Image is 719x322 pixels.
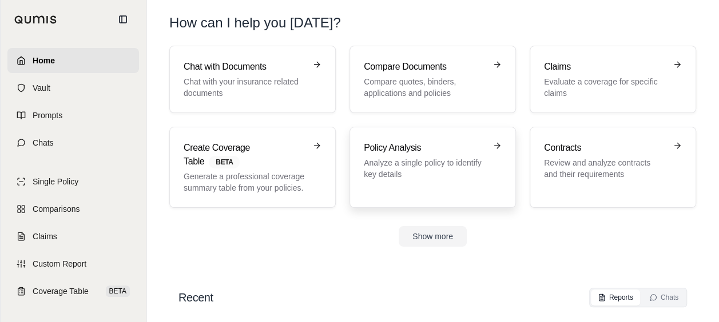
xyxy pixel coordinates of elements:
[169,46,336,113] a: Chat with DocumentsChat with your insurance related documents
[7,224,139,249] a: Claims
[591,289,640,305] button: Reports
[33,55,55,66] span: Home
[544,141,666,155] h3: Contracts
[7,196,139,222] a: Comparisons
[649,293,678,302] div: Chats
[544,76,666,99] p: Evaluate a coverage for specific claims
[399,226,467,247] button: Show more
[33,137,54,148] span: Chats
[364,76,486,99] p: Compare quotes, binders, applications and policies
[598,293,633,302] div: Reports
[209,156,240,168] span: BETA
[7,279,139,304] a: Coverage TableBETA
[7,169,139,194] a: Single Policy
[169,14,696,32] h1: How can I help you [DATE]?
[184,171,305,194] p: Generate a professional coverage summary table from your policies.
[33,176,78,187] span: Single Policy
[14,15,57,24] img: Qumis Logo
[7,251,139,276] a: Custom Report
[33,285,89,297] span: Coverage Table
[184,60,305,74] h3: Chat with Documents
[114,10,132,29] button: Collapse sidebar
[184,141,305,168] h3: Create Coverage Table
[33,82,50,94] span: Vault
[33,203,80,215] span: Comparisons
[33,231,57,242] span: Claims
[7,103,139,128] a: Prompts
[7,130,139,155] a: Chats
[33,258,86,269] span: Custom Report
[349,46,516,113] a: Compare DocumentsCompare quotes, binders, applications and policies
[530,46,696,113] a: ClaimsEvaluate a coverage for specific claims
[33,110,62,121] span: Prompts
[530,127,696,208] a: ContractsReview and analyze contracts and their requirements
[349,127,516,208] a: Policy AnalysisAnalyze a single policy to identify key details
[7,75,139,100] a: Vault
[178,289,213,305] h2: Recent
[642,289,685,305] button: Chats
[364,157,486,180] p: Analyze a single policy to identify key details
[7,48,139,73] a: Home
[106,285,130,297] span: BETA
[364,141,486,155] h3: Policy Analysis
[184,76,305,99] p: Chat with your insurance related documents
[544,157,666,180] p: Review and analyze contracts and their requirements
[169,127,336,208] a: Create Coverage TableBETAGenerate a professional coverage summary table from your policies.
[364,60,486,74] h3: Compare Documents
[544,60,666,74] h3: Claims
